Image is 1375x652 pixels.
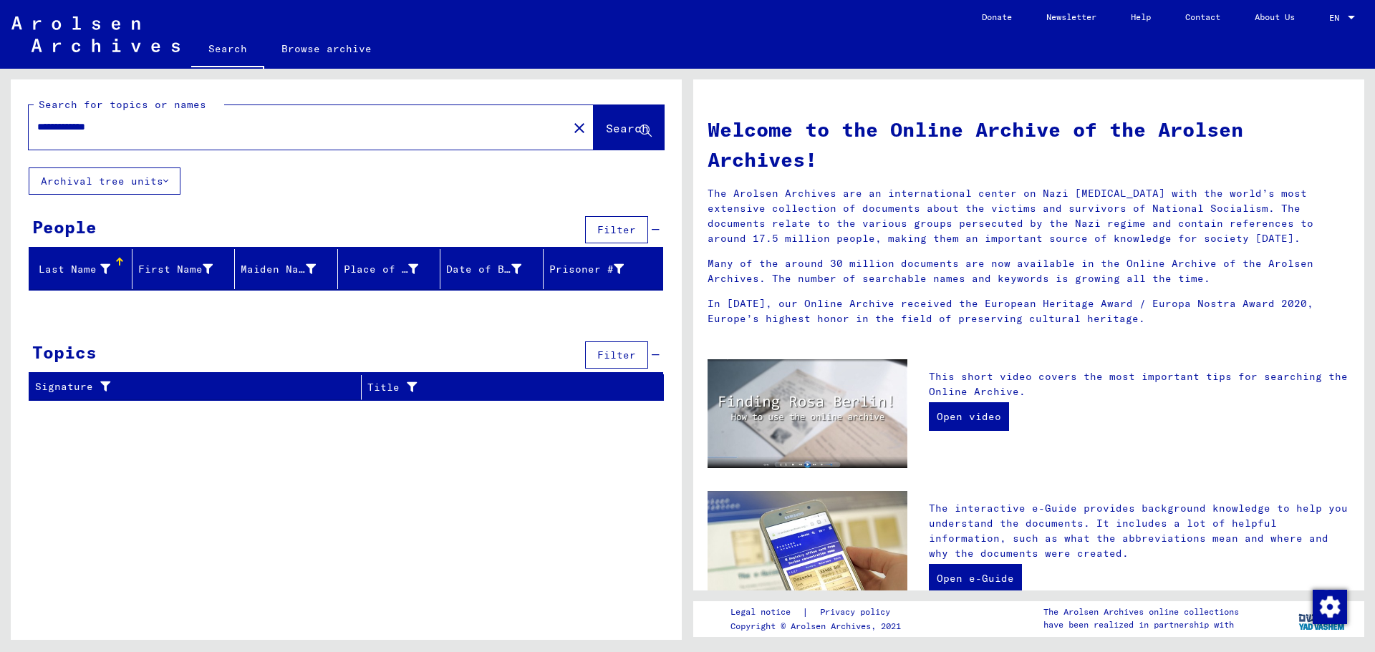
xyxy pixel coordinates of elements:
div: Title [367,376,646,399]
a: Open video [929,402,1009,431]
div: First Name [138,262,213,277]
h1: Welcome to the Online Archive of the Arolsen Archives! [708,115,1350,175]
p: Many of the around 30 million documents are now available in the Online Archive of the Arolsen Ar... [708,256,1350,286]
div: Date of Birth [446,258,543,281]
div: Maiden Name [241,258,337,281]
img: Arolsen_neg.svg [11,16,180,52]
mat-header-cell: Last Name [29,249,132,289]
img: video.jpg [708,359,907,468]
mat-select-trigger: EN [1329,12,1339,23]
p: have been realized in partnership with [1043,618,1239,631]
p: In [DATE], our Online Archive received the European Heritage Award / Europa Nostra Award 2020, Eu... [708,296,1350,326]
div: First Name [138,258,235,281]
img: Zustimmung ändern [1313,590,1347,624]
button: Archival tree units [29,167,180,195]
div: | [730,605,907,620]
a: Search [191,31,264,69]
a: Browse archive [264,31,389,66]
div: Prisoner # [549,262,624,277]
div: Signature [35,376,361,399]
div: Date of Birth [446,262,521,277]
button: Search [594,105,664,150]
span: Search [606,121,649,135]
mat-header-cell: First Name [132,249,236,289]
img: eguide.jpg [708,491,907,624]
span: Filter [597,223,636,236]
div: Last Name [35,262,110,277]
button: Filter [585,216,648,243]
mat-header-cell: Place of Birth [338,249,441,289]
p: The interactive e-Guide provides background knowledge to help you understand the documents. It in... [929,501,1350,561]
img: yv_logo.png [1296,600,1349,636]
button: Filter [585,341,648,369]
p: This short video covers the most important tips for searching the Online Archive. [929,369,1350,399]
div: Last Name [35,258,132,281]
div: Maiden Name [241,262,316,277]
mat-header-cell: Date of Birth [440,249,544,289]
span: Filter [597,349,636,361]
div: Signature [35,379,343,394]
p: The Arolsen Archives online collections [1043,605,1239,618]
mat-header-cell: Maiden Name [235,249,338,289]
div: Place of Birth [344,262,419,277]
a: Privacy policy [809,605,907,620]
div: Topics [32,339,97,365]
p: The Arolsen Archives are an international center on Nazi [MEDICAL_DATA] with the world’s most ext... [708,186,1350,246]
div: People [32,214,97,240]
a: Legal notice [730,605,802,620]
mat-icon: close [571,120,588,137]
mat-header-cell: Prisoner # [544,249,663,289]
mat-label: Search for topics or names [39,98,206,111]
div: Zustimmung ändern [1312,589,1346,623]
button: Clear [565,113,594,142]
a: Open e-Guide [929,564,1022,593]
div: Prisoner # [549,258,646,281]
p: Copyright © Arolsen Archives, 2021 [730,620,907,633]
div: Place of Birth [344,258,440,281]
div: Title [367,380,628,395]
